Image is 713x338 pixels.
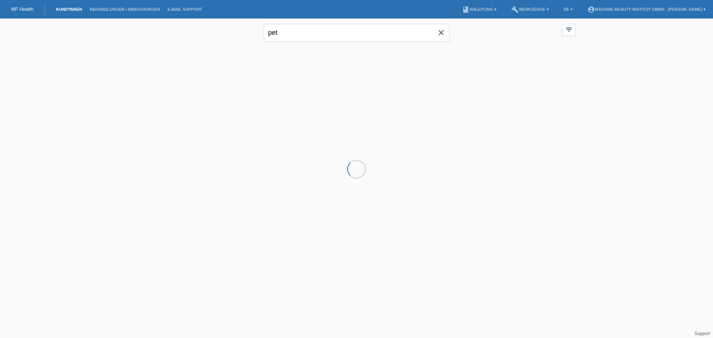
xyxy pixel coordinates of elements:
i: build [511,6,519,13]
a: bookAnleitung ▾ [458,7,500,12]
a: Behandlungen / Abbuchungen [86,7,164,12]
input: Suche... [264,24,449,42]
a: E-Mail Support [164,7,206,12]
a: Kund*innen [52,7,86,12]
a: DE ▾ [560,7,576,12]
a: MF Health [11,6,33,12]
a: Support [694,331,710,336]
i: close [437,28,446,37]
i: filter_list [565,26,573,34]
i: book [462,6,469,13]
i: account_circle [587,6,595,13]
a: buildWerkzeuge ▾ [508,7,553,12]
a: account_circleMadame Beauty Institut GmbH - [PERSON_NAME] ▾ [584,7,709,12]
